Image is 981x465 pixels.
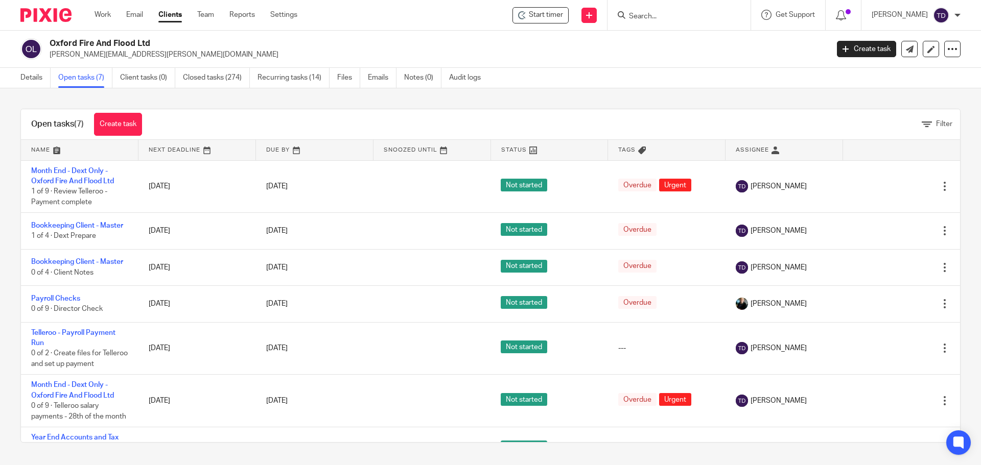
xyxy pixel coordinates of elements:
td: [DATE] [138,286,256,322]
a: Open tasks (7) [58,68,112,88]
span: 1 of 9 · Review Telleroo - Payment complete [31,188,107,206]
span: Not started [501,440,547,453]
span: Not started [501,296,547,309]
a: Year End Accounts and Tax Return [31,434,119,451]
img: svg%3E [736,261,748,274]
span: [DATE] [266,183,288,190]
td: [DATE] [138,213,256,249]
img: svg%3E [736,395,748,407]
span: 0 of 9 · Director Check [31,305,103,312]
a: Reports [229,10,255,20]
span: Not started [501,340,547,353]
span: [PERSON_NAME] [751,262,807,273]
a: Closed tasks (274) [183,68,250,88]
span: Urgent [659,179,691,191]
span: [PERSON_NAME] [751,181,807,191]
a: Details [20,68,51,88]
img: svg%3E [933,7,949,23]
img: nicky-partington.jpg [736,298,748,310]
a: Work [95,10,111,20]
span: Get Support [776,11,815,18]
a: Bookkeeping Client - Master [31,258,123,265]
p: [PERSON_NAME][EMAIL_ADDRESS][PERSON_NAME][DOMAIN_NAME] [50,50,822,60]
span: Snoozed Until [384,147,437,153]
span: Tags [618,147,636,153]
a: Clients [158,10,182,20]
span: Not started [501,223,547,236]
span: Urgent [659,393,691,406]
a: Telleroo - Payroll Payment Run [31,329,115,347]
img: svg%3E [20,38,42,60]
span: Status [501,147,527,153]
span: [PERSON_NAME] [751,396,807,406]
a: Create task [94,113,142,136]
span: 0 of 4 · Client Notes [31,269,94,276]
td: [DATE] [138,249,256,285]
a: Payroll Checks [31,295,80,302]
a: Settings [270,10,297,20]
span: [DATE] [266,227,288,234]
img: svg%3E [736,180,748,192]
span: 1 of 4 · Dext Prepare [31,233,96,240]
div: --- [618,343,715,353]
a: Files [337,68,360,88]
img: Kayleigh%20Henson.jpeg [736,442,748,454]
a: Team [197,10,214,20]
a: Notes (0) [404,68,441,88]
span: [PERSON_NAME] [751,343,807,353]
a: Month End - Dext Only - Oxford Fire And Flood Ltd [31,381,114,399]
span: [DATE] [266,397,288,404]
span: [DATE] [266,300,288,307]
h1: Open tasks [31,119,84,130]
a: Client tasks (0) [120,68,175,88]
span: Overdue [618,296,657,309]
span: Not started [501,179,547,191]
td: [DATE] [138,322,256,375]
td: [DATE] [138,375,256,427]
span: Filter [936,120,952,128]
a: Bookkeeping Client - Master [31,222,123,229]
span: Not started [501,393,547,406]
span: [DATE] [266,264,288,271]
span: Overdue [618,179,657,191]
a: Month End - Dext Only - Oxford Fire And Flood Ltd [31,167,114,185]
a: Recurring tasks (14) [258,68,330,88]
img: Pixie [20,8,72,22]
td: [DATE] [138,160,256,213]
span: Start timer [529,10,563,20]
span: 0 of 2 · Create files for Telleroo and set up payment [31,350,128,368]
span: 0 of 9 · Telleroo salary payments - 28th of the month [31,402,126,420]
img: svg%3E [736,225,748,237]
img: svg%3E [736,342,748,354]
span: [DATE] [266,345,288,352]
p: [PERSON_NAME] [872,10,928,20]
input: Search [628,12,720,21]
span: (7) [74,120,84,128]
h2: Oxford Fire And Flood Ltd [50,38,667,49]
span: [PERSON_NAME] [751,299,807,309]
span: Not started [501,260,547,273]
span: [PERSON_NAME] [751,226,807,236]
a: Email [126,10,143,20]
a: Create task [837,41,896,57]
a: Audit logs [449,68,488,88]
span: Overdue [618,260,657,273]
a: Emails [368,68,396,88]
span: Overdue [618,223,657,236]
span: Overdue [618,393,657,406]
